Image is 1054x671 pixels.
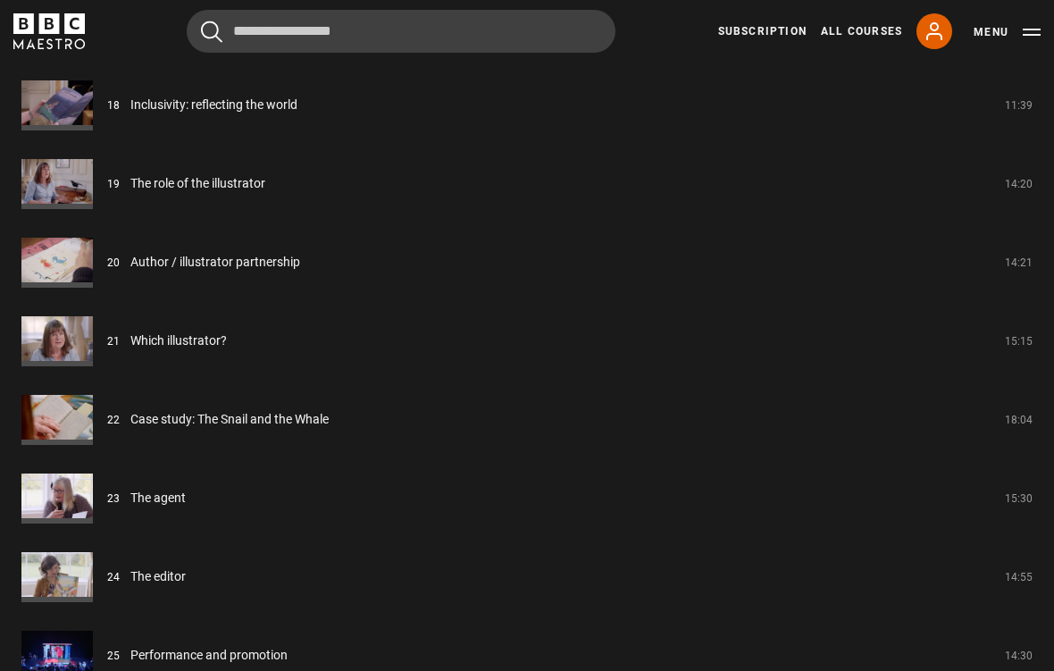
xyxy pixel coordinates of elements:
[130,175,265,194] a: The role of the illustrator
[201,21,222,43] button: Submit the search query
[974,23,1041,41] button: Toggle navigation
[130,647,288,666] a: Performance and promotion
[187,10,615,53] input: Search
[821,23,902,39] a: All Courses
[130,254,300,273] a: Author / illustrator partnership
[13,13,85,49] svg: BBC Maestro
[130,96,297,115] a: Inclusivity: reflecting the world
[130,332,227,351] a: Which illustrator?
[718,23,807,39] a: Subscription
[130,490,186,508] a: The agent
[130,411,329,430] a: Case study: The Snail and the Whale
[130,568,186,587] a: The editor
